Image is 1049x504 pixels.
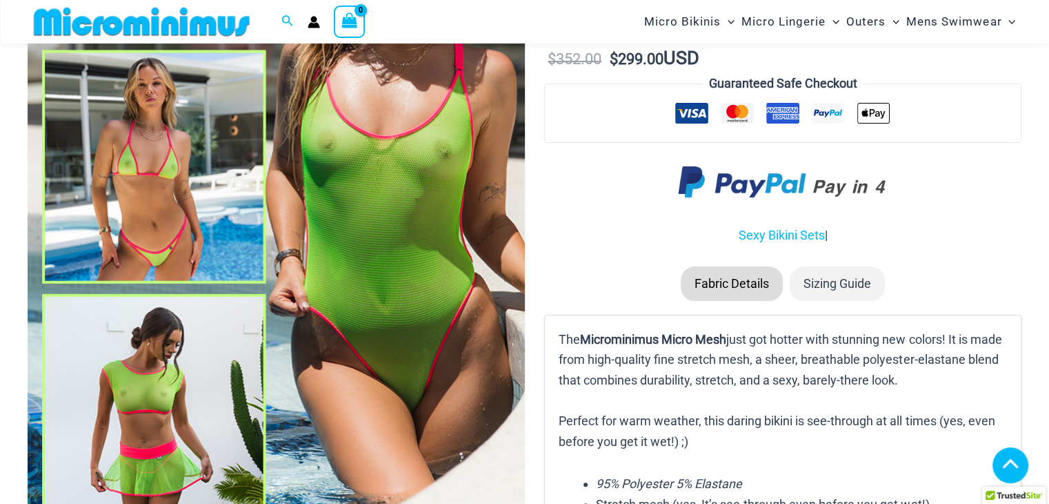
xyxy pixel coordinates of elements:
img: MM SHOP LOGO FLAT [28,6,255,37]
a: Search icon link [281,13,294,30]
p: USD [544,48,1021,70]
span: Menu Toggle [1001,4,1015,39]
bdi: 299.00 [610,50,663,68]
span: Menu Toggle [886,4,899,39]
p: | [544,225,1021,246]
li: Fabric Details [681,266,783,301]
a: Account icon link [308,16,320,28]
span: $ [548,50,556,68]
span: Menu Toggle [721,4,735,39]
span: Outers [846,4,886,39]
em: 95% Polyester 5% Elastane [596,476,742,491]
li: Sizing Guide [790,266,885,301]
span: $ [610,50,618,68]
nav: Site Navigation [639,2,1021,41]
a: Sexy Bikini Sets [739,228,825,242]
bdi: 352.00 [548,50,601,68]
span: Menu Toggle [826,4,839,39]
a: Micro LingerieMenu ToggleMenu Toggle [738,4,843,39]
legend: Guaranteed Safe Checkout [703,73,863,94]
a: OutersMenu ToggleMenu Toggle [843,4,903,39]
a: View Shopping Cart, empty [334,6,366,37]
span: Micro Lingerie [741,4,826,39]
a: Micro BikinisMenu ToggleMenu Toggle [641,4,738,39]
span: Micro Bikinis [644,4,721,39]
span: Mens Swimwear [906,4,1001,39]
a: Mens SwimwearMenu ToggleMenu Toggle [903,4,1019,39]
b: Microminimus Micro Mesh [580,332,726,347]
p: The just got hotter with stunning new colors! It is made from high-quality fine stretch mesh, a s... [559,329,1007,452]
